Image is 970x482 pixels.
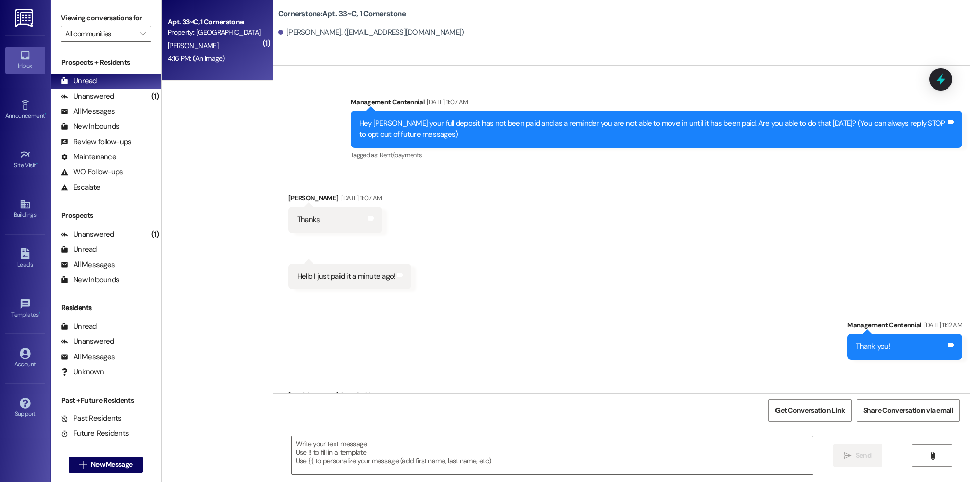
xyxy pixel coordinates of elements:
[65,26,135,42] input: All communities
[768,399,851,422] button: Get Conversation Link
[847,320,962,334] div: Management Centennial
[61,229,114,240] div: Unanswered
[5,295,45,323] a: Templates •
[380,151,422,159] span: Rent/payments
[351,148,962,162] div: Tagged as:
[856,450,871,461] span: Send
[168,41,218,50] span: [PERSON_NAME]
[5,245,45,273] a: Leads
[857,399,960,422] button: Share Conversation via email
[5,395,45,422] a: Support
[278,9,406,19] b: Cornerstone: Apt. 33~C, 1 Cornerstone
[61,428,129,439] div: Future Residents
[79,461,87,469] i: 
[168,17,261,27] div: Apt. 33~C, 1 Cornerstone
[51,57,161,68] div: Prospects + Residents
[61,182,100,193] div: Escalate
[288,193,382,207] div: [PERSON_NAME]
[863,405,953,416] span: Share Conversation via email
[91,459,132,470] span: New Message
[338,193,382,203] div: [DATE] 11:07 AM
[51,210,161,221] div: Prospects
[61,413,122,424] div: Past Residents
[61,106,115,117] div: All Messages
[39,310,40,317] span: •
[51,395,161,406] div: Past + Future Residents
[149,89,161,104] div: (1)
[61,137,131,147] div: Review follow-ups
[149,227,161,242] div: (1)
[424,97,468,107] div: [DATE] 11:07 AM
[51,302,161,313] div: Residents
[61,121,119,132] div: New Inbounds
[168,27,261,38] div: Property: [GEOGRAPHIC_DATA]
[61,76,97,86] div: Unread
[61,367,104,377] div: Unknown
[168,54,225,63] div: 4:16 PM: (An Image)
[36,160,38,167] span: •
[61,259,115,270] div: All Messages
[351,97,962,111] div: Management Centennial
[61,167,123,178] div: WO Follow-ups
[61,352,115,362] div: All Messages
[288,390,869,404] div: [PERSON_NAME]
[61,244,97,255] div: Unread
[5,47,45,74] a: Inbox
[338,390,381,401] div: [DATE] 11:32 AM
[775,405,845,416] span: Get Conversation Link
[15,9,35,27] img: ResiDesk Logo
[69,457,143,473] button: New Message
[61,91,114,102] div: Unanswered
[61,321,97,332] div: Unread
[833,444,882,467] button: Send
[297,271,396,282] div: Hello I just paid it a minute ago!
[140,30,145,38] i: 
[297,214,320,225] div: Thanks
[929,452,936,460] i: 
[45,111,46,118] span: •
[856,341,890,352] div: Thank you!
[359,118,946,140] div: Hey [PERSON_NAME] your full deposit has not been paid and as a reminder you are not able to move ...
[5,196,45,223] a: Buildings
[61,336,114,347] div: Unanswered
[278,27,464,38] div: [PERSON_NAME]. ([EMAIL_ADDRESS][DOMAIN_NAME])
[61,152,116,162] div: Maintenance
[61,275,119,285] div: New Inbounds
[922,320,962,330] div: [DATE] 11:12 AM
[5,146,45,173] a: Site Visit •
[5,345,45,372] a: Account
[844,452,851,460] i: 
[61,10,151,26] label: Viewing conversations for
